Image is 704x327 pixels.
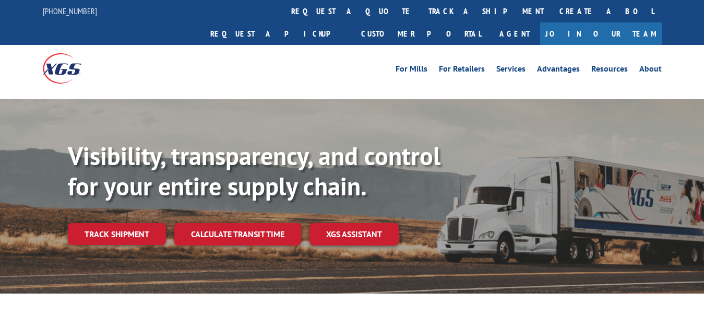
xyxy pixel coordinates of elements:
a: [PHONE_NUMBER] [43,6,97,16]
a: Agent [489,22,540,45]
a: Customer Portal [353,22,489,45]
a: Resources [591,65,628,76]
a: Advantages [537,65,580,76]
a: About [639,65,662,76]
a: Join Our Team [540,22,662,45]
b: Visibility, transparency, and control for your entire supply chain. [68,139,440,202]
a: For Retailers [439,65,485,76]
a: XGS ASSISTANT [309,223,399,246]
a: Track shipment [68,223,166,245]
a: Request a pickup [202,22,353,45]
a: For Mills [396,65,427,76]
a: Services [496,65,526,76]
a: Calculate transit time [174,223,301,246]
